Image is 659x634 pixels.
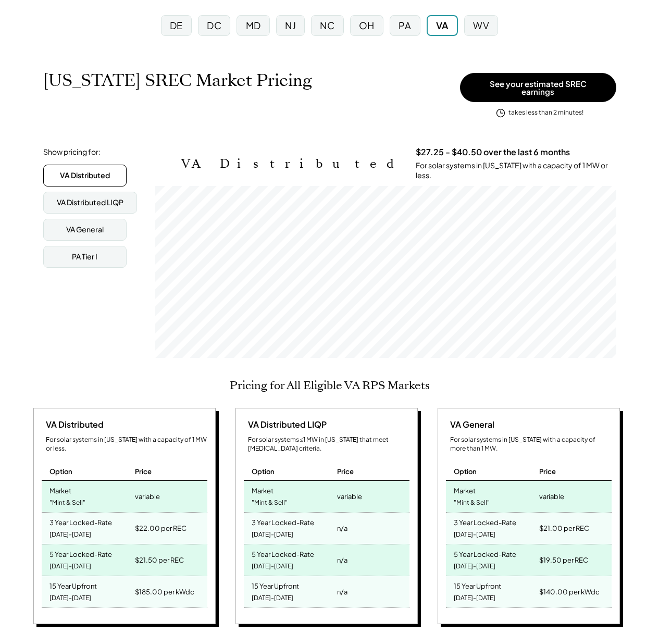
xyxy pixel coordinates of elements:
div: MD [246,19,261,32]
div: For solar systems in [US_STATE] with a capacity of more than 1 MW. [450,436,612,453]
div: [DATE]-[DATE] [454,591,495,605]
div: PA Tier I [72,252,97,262]
div: VA General [446,419,494,430]
div: PA [399,19,411,32]
h1: [US_STATE] SREC Market Pricing [43,70,312,91]
div: DC [207,19,221,32]
div: variable [539,489,564,504]
div: [DATE]-[DATE] [252,591,293,605]
div: Option [252,467,275,476]
div: 3 Year Locked-Rate [454,515,516,527]
div: n/a [337,585,347,599]
div: 15 Year Upfront [454,579,501,591]
div: [DATE]-[DATE] [454,528,495,542]
div: $140.00 per kWdc [539,585,600,599]
div: Option [454,467,477,476]
div: Show pricing for: [43,147,101,157]
div: $21.00 per REC [539,521,589,536]
div: [DATE]-[DATE] [252,560,293,574]
div: 3 Year Locked-Rate [49,515,112,527]
h2: Pricing for All Eligible VA RPS Markets [230,379,430,392]
div: $21.50 per REC [135,553,184,567]
div: n/a [337,553,347,567]
div: variable [337,489,362,504]
div: For solar systems in [US_STATE] with a capacity of 1 MW or less. [416,160,616,181]
div: Option [49,467,72,476]
h2: VA Distributed [181,156,400,171]
div: Price [539,467,556,476]
div: Market [49,483,71,495]
div: "Mint & Sell" [454,496,490,510]
div: [DATE]-[DATE] [454,560,495,574]
div: [DATE]-[DATE] [49,560,91,574]
div: $22.00 per REC [135,521,186,536]
div: VA [436,19,449,32]
div: $19.50 per REC [539,553,588,567]
div: $185.00 per kWdc [135,585,194,599]
div: variable [135,489,160,504]
div: VA Distributed LIQP [57,197,123,208]
div: Price [135,467,152,476]
div: [DATE]-[DATE] [252,528,293,542]
div: Market [454,483,476,495]
div: n/a [337,521,347,536]
div: "Mint & Sell" [252,496,288,510]
div: VA Distributed LIQP [244,419,327,430]
div: "Mint & Sell" [49,496,85,510]
div: WV [473,19,489,32]
div: NC [320,19,334,32]
div: VA Distributed [42,419,104,430]
div: 15 Year Upfront [49,579,97,591]
div: For solar systems in [US_STATE] with a capacity of 1 MW or less. [46,436,207,453]
div: For solar systems ≤1 MW in [US_STATE] that meet [MEDICAL_DATA] criteria. [248,436,409,453]
h3: $27.25 - $40.50 over the last 6 months [416,147,570,158]
div: VA General [66,225,104,235]
div: 5 Year Locked-Rate [49,547,112,559]
div: Price [337,467,354,476]
div: OH [359,19,375,32]
div: [DATE]-[DATE] [49,591,91,605]
div: [DATE]-[DATE] [49,528,91,542]
div: VA Distributed [60,170,110,181]
div: 5 Year Locked-Rate [252,547,314,559]
div: DE [170,19,183,32]
div: 5 Year Locked-Rate [454,547,516,559]
div: Market [252,483,273,495]
button: See your estimated SREC earnings [460,73,616,102]
div: 3 Year Locked-Rate [252,515,314,527]
div: 15 Year Upfront [252,579,299,591]
div: NJ [285,19,296,32]
div: takes less than 2 minutes! [508,108,583,117]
